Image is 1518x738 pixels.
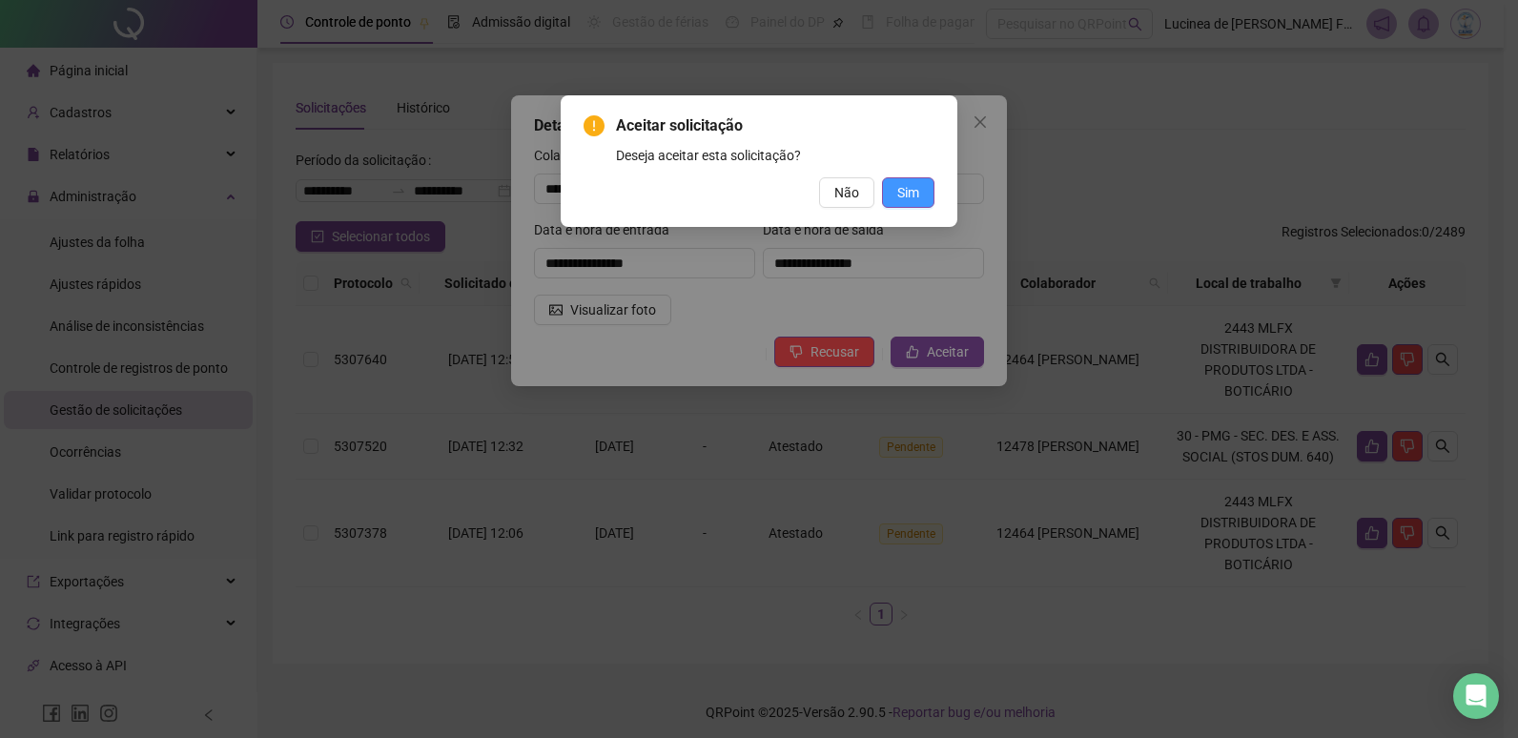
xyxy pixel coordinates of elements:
button: Sim [882,177,934,208]
div: Deseja aceitar esta solicitação? [616,145,934,166]
span: Sim [897,182,919,203]
span: Aceitar solicitação [616,114,934,137]
div: Open Intercom Messenger [1453,673,1499,719]
button: Não [819,177,874,208]
span: exclamation-circle [584,115,605,136]
span: Não [834,182,859,203]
